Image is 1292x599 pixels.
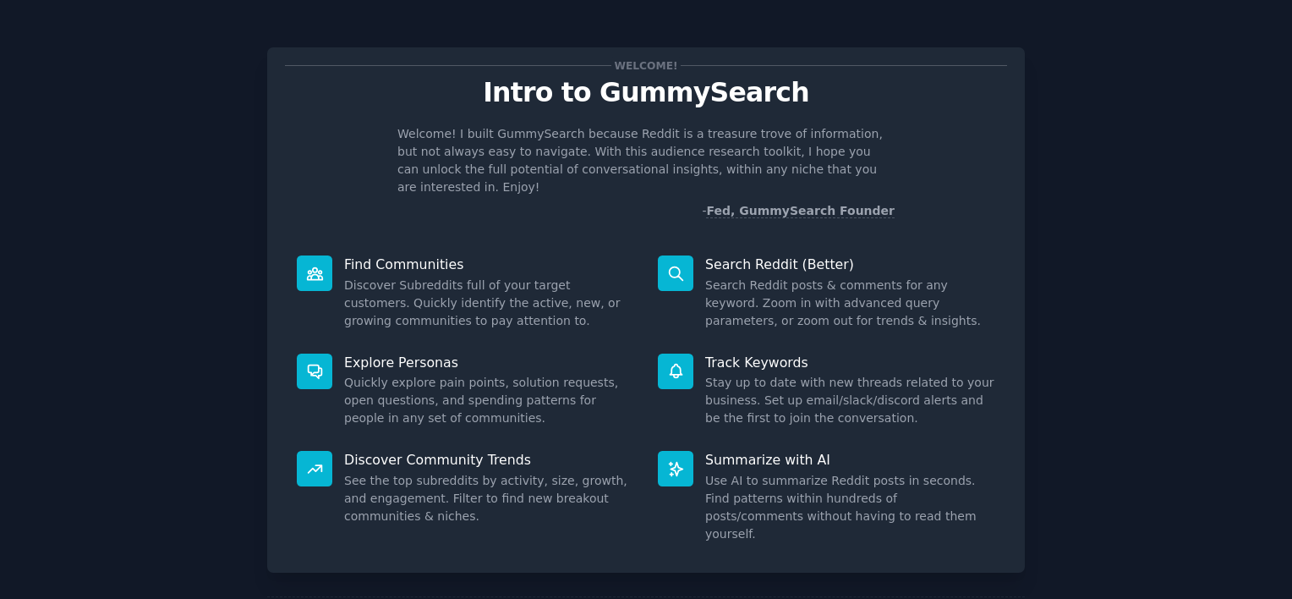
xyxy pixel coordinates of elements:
p: Summarize with AI [705,451,995,469]
p: Welcome! I built GummySearch because Reddit is a treasure trove of information, but not always ea... [397,125,895,196]
p: Track Keywords [705,354,995,371]
p: Search Reddit (Better) [705,256,995,273]
dd: Use AI to summarize Reddit posts in seconds. Find patterns within hundreds of posts/comments with... [705,472,995,543]
dd: See the top subreddits by activity, size, growth, and engagement. Filter to find new breakout com... [344,472,634,525]
dd: Stay up to date with new threads related to your business. Set up email/slack/discord alerts and ... [705,374,995,427]
span: Welcome! [611,57,681,74]
a: Fed, GummySearch Founder [706,204,895,218]
p: Explore Personas [344,354,634,371]
div: - [702,202,895,220]
p: Intro to GummySearch [285,78,1007,107]
dd: Search Reddit posts & comments for any keyword. Zoom in with advanced query parameters, or zoom o... [705,277,995,330]
dd: Discover Subreddits full of your target customers. Quickly identify the active, new, or growing c... [344,277,634,330]
p: Find Communities [344,256,634,273]
p: Discover Community Trends [344,451,634,469]
dd: Quickly explore pain points, solution requests, open questions, and spending patterns for people ... [344,374,634,427]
